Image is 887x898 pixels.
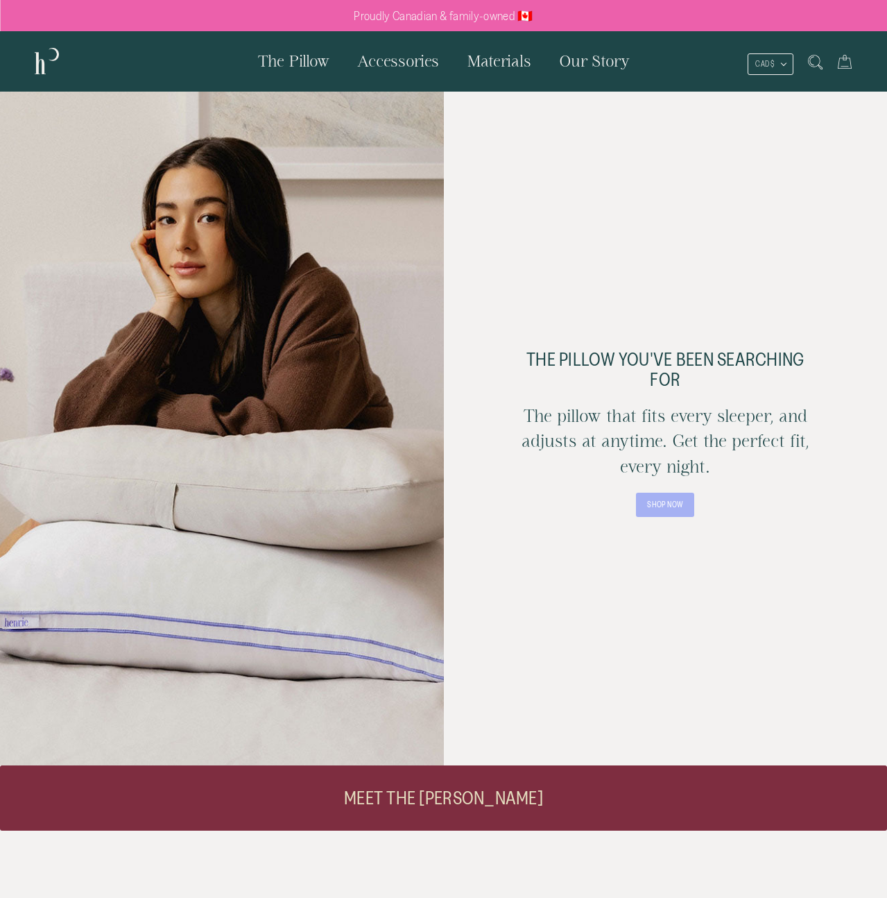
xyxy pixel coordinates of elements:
p: the pillow you've been searching for [510,349,820,389]
span: Our Story [559,52,630,69]
a: Materials [453,31,545,91]
span: The Pillow [258,52,329,69]
h2: The pillow that fits every sleeper, and adjusts at anytime. Get the perfect fit, every night. [510,403,820,479]
p: Proudly Canadian & family-owned 🇨🇦 [354,9,533,23]
a: Our Story [545,31,644,91]
a: Accessories [343,31,453,91]
span: Accessories [357,52,439,69]
button: CAD $ [748,53,793,75]
a: SHOP NOW [636,493,694,516]
a: The Pillow [244,31,343,91]
span: Materials [467,52,531,69]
